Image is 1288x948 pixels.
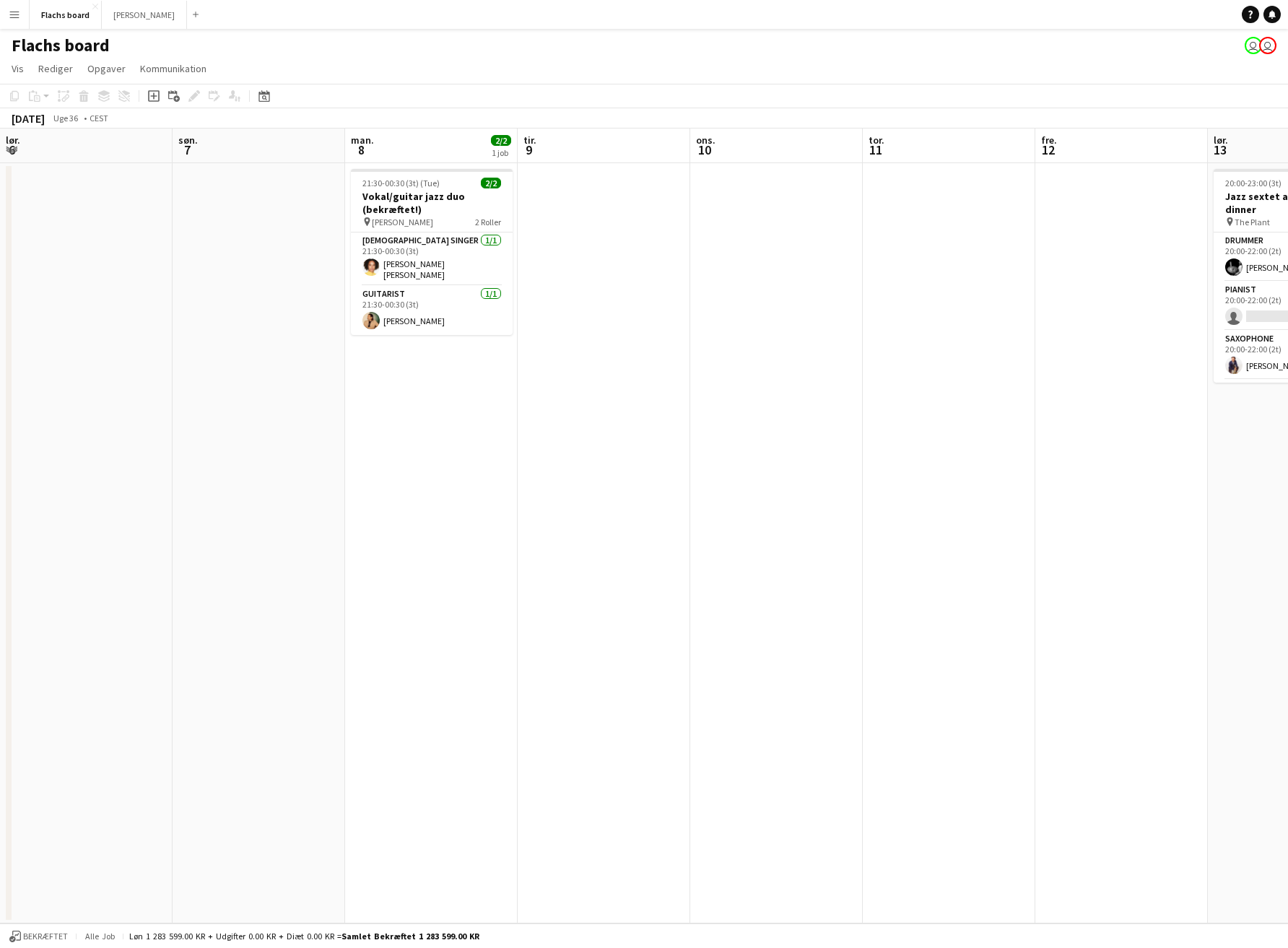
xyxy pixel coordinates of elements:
span: 13 [1211,142,1228,158]
span: 2/2 [491,135,511,146]
span: 10 [694,142,715,158]
app-card-role: [DEMOGRAPHIC_DATA] Singer1/121:30-00:30 (3t)[PERSON_NAME] [PERSON_NAME] [351,232,513,286]
span: tor. [869,134,884,147]
span: 20:00-23:00 (3t) [1225,178,1282,188]
span: ons. [696,134,715,147]
div: Løn 1 283 599.00 KR + Udgifter 0.00 KR + Diæt 0.00 KR = [129,931,479,942]
span: Samlet bekræftet 1 283 599.00 KR [341,931,479,942]
div: 1 job [492,147,510,158]
div: CEST [90,113,108,123]
span: 7 [176,142,198,158]
span: søn. [178,134,198,147]
span: tir. [523,134,536,147]
h1: Flachs board [12,35,110,56]
a: Kommunikation [134,59,212,78]
button: [PERSON_NAME] [102,1,187,29]
a: Rediger [32,59,79,78]
span: 6 [4,142,20,158]
span: Rediger [38,62,73,75]
span: 8 [349,142,374,158]
span: lør. [6,134,20,147]
span: Vis [12,62,24,75]
app-job-card: 21:30-00:30 (3t) (Tue)2/2Vokal/guitar jazz duo (bekræftet!) [PERSON_NAME]2 Roller[DEMOGRAPHIC_DAT... [351,169,513,335]
span: Bekræftet [23,931,68,942]
div: [DATE] [12,111,45,126]
h3: Vokal/guitar jazz duo (bekræftet!) [351,190,513,216]
a: Opgaver [82,59,131,78]
span: Alle job [82,931,117,942]
button: Bekræftet [7,929,70,944]
span: 2/2 [481,178,501,188]
app-card-role: Guitarist1/121:30-00:30 (3t)[PERSON_NAME] [351,286,513,335]
span: [PERSON_NAME] [372,217,433,227]
button: Flachs board [30,1,102,29]
span: 21:30-00:30 (3t) (Tue) [362,178,440,188]
span: Opgaver [87,62,126,75]
app-user-avatar: Frederik Flach [1245,37,1262,54]
span: fre. [1041,134,1057,147]
span: 12 [1039,142,1057,158]
span: lør. [1214,134,1228,147]
span: The Plant [1235,217,1270,227]
span: 11 [866,142,884,158]
span: man. [351,134,374,147]
span: Uge 36 [48,113,84,123]
span: 9 [521,142,536,158]
span: 2 Roller [475,217,501,227]
span: Kommunikation [140,62,206,75]
a: Vis [6,59,30,78]
app-user-avatar: Frederik Flach [1259,37,1276,54]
